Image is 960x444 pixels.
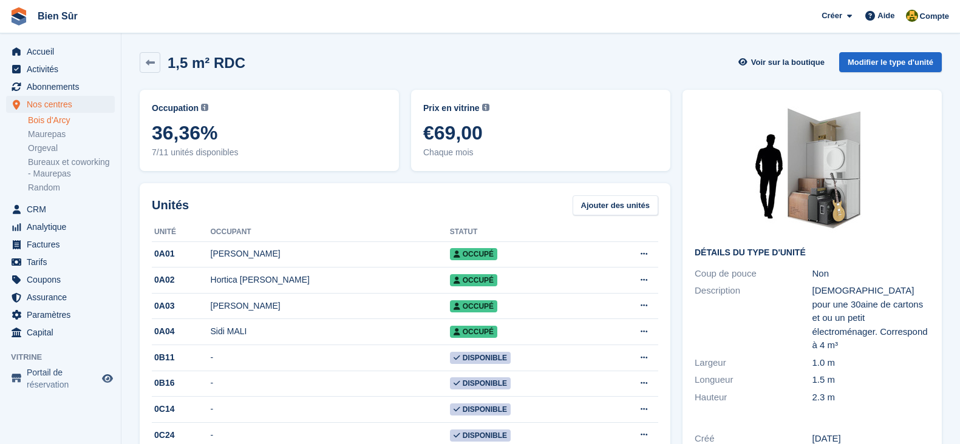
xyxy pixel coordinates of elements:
td: - [211,371,450,397]
span: Abonnements [27,78,100,95]
a: menu [6,306,115,323]
a: menu [6,289,115,306]
span: Disponible [450,377,511,389]
td: - [211,397,450,423]
span: Accueil [27,43,100,60]
span: Chaque mois [423,146,658,159]
h2: Détails du type d'unité [695,248,930,258]
td: - [211,345,450,371]
span: Occupé [450,274,497,286]
span: 36,36% [152,122,387,144]
span: Analytique [27,218,100,235]
div: [PERSON_NAME] [211,300,450,312]
span: Factures [27,236,100,253]
div: 0C24 [152,429,211,442]
div: Hortica [PERSON_NAME] [211,274,450,286]
span: Compte [920,10,949,22]
a: Ajouter des unités [573,195,658,215]
span: 7/11 unités disponibles [152,146,387,159]
div: 0A02 [152,274,211,286]
a: Bureaux et coworking - Maurepas [28,156,115,180]
div: 0B16 [152,377,211,389]
div: Coup de pouce [695,267,812,281]
div: 0A03 [152,300,211,312]
span: Coupons [27,271,100,288]
span: Voir sur la boutique [751,56,825,69]
span: Aide [877,10,894,22]
a: Bois d'Arcy [28,115,115,126]
div: 0A01 [152,247,211,260]
div: Longueur [695,373,812,387]
div: 2.3 m [812,391,930,405]
a: menu [6,96,115,113]
div: 0C14 [152,403,211,415]
div: 1.5 m [812,373,930,387]
div: [DEMOGRAPHIC_DATA] pour une 30aine de cartons et ou un petit électroménager. Correspond à 4 m³ [812,284,930,352]
div: Hauteur [695,391,812,405]
img: icon-info-grey-7440780725fd019a000dd9b08b2336e03edf1995a4989e88bcd33f0948082b44.svg [201,104,208,111]
a: menu [6,271,115,288]
div: Description [695,284,812,352]
span: Occupé [450,326,497,338]
th: Statut [450,223,597,242]
th: Occupant [211,223,450,242]
a: Orgeval [28,143,115,154]
a: Bien Sûr [33,6,83,26]
a: Modifier le type d'unité [839,52,942,72]
img: box-1,5m2.jpg [721,102,904,238]
a: menu [6,43,115,60]
a: menu [6,61,115,78]
a: menu [6,324,115,341]
span: Portail de réservation [27,366,100,391]
div: Largeur [695,356,812,370]
a: menu [6,236,115,253]
span: Activités [27,61,100,78]
div: Non [812,267,930,281]
span: Disponible [450,429,511,442]
span: Créer [822,10,842,22]
span: Disponible [450,352,511,364]
a: Voir sur la boutique [737,52,829,72]
span: CRM [27,201,100,218]
span: Occupé [450,300,497,312]
a: menu [6,201,115,218]
img: icon-info-grey-7440780725fd019a000dd9b08b2336e03edf1995a4989e88bcd33f0948082b44.svg [482,104,489,111]
div: 1.0 m [812,356,930,370]
a: Random [28,182,115,193]
div: [PERSON_NAME] [211,247,450,260]
img: Fatima Kelaaoui [906,10,918,22]
h2: Unités [152,196,189,214]
span: Occupé [450,248,497,260]
span: Vitrine [11,351,121,363]
th: Unité [152,223,211,242]
span: Prix en vitrine [423,102,480,115]
span: €69,00 [423,122,658,144]
span: Nos centres [27,96,100,113]
span: Capital [27,324,100,341]
span: Disponible [450,403,511,415]
a: menu [6,218,115,235]
span: Assurance [27,289,100,306]
a: Boutique d'aperçu [100,371,115,386]
a: menu [6,78,115,95]
a: Maurepas [28,129,115,140]
h2: 1,5 m² RDC [168,55,245,71]
span: Occupation [152,102,199,115]
a: menu [6,366,115,391]
img: stora-icon-8386f47178a22dfd0bd8f6a31ec36ba5ce8667c1dd55bd0f319d3a0aa187defe.svg [10,7,28,25]
a: menu [6,254,115,271]
div: 0B11 [152,351,211,364]
div: Sidi MALI [211,325,450,338]
div: 0A04 [152,325,211,338]
span: Paramètres [27,306,100,323]
span: Tarifs [27,254,100,271]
